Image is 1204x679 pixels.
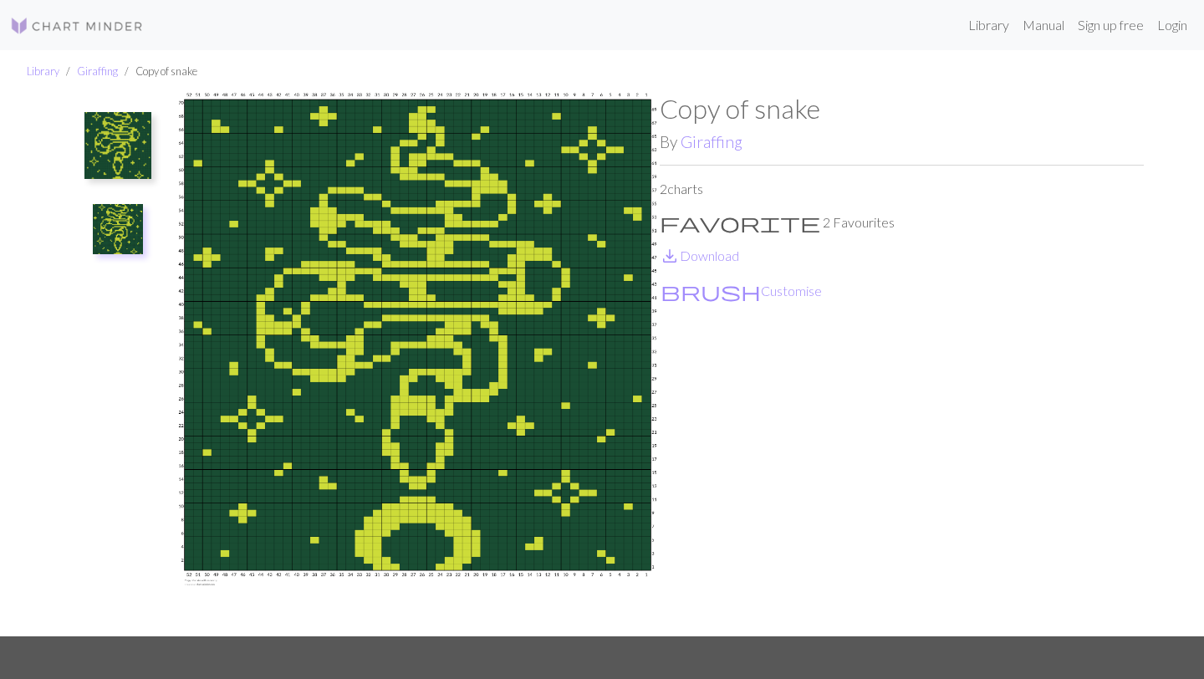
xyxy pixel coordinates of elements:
[10,16,144,36] img: Logo
[93,204,143,254] img: Copy of snake with moon
[27,64,59,78] a: Library
[660,248,739,263] a: DownloadDownload
[660,179,1144,199] p: 2 charts
[660,244,680,268] span: save_alt
[660,212,1144,232] p: 2 Favourites
[962,8,1016,42] a: Library
[1150,8,1194,42] a: Login
[1016,8,1071,42] a: Manual
[661,281,761,301] i: Customise
[661,279,761,303] span: brush
[77,64,118,78] a: Giraffing
[660,132,1144,151] h2: By
[176,93,660,636] img: Copy of snake with moon
[118,64,197,79] li: Copy of snake
[660,246,680,266] i: Download
[84,112,151,179] img: snake with moon
[660,93,1144,125] h1: Copy of snake
[660,280,823,302] button: CustomiseCustomise
[1071,8,1150,42] a: Sign up free
[660,211,820,234] span: favorite
[660,212,820,232] i: Favourite
[681,132,742,151] a: Giraffing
